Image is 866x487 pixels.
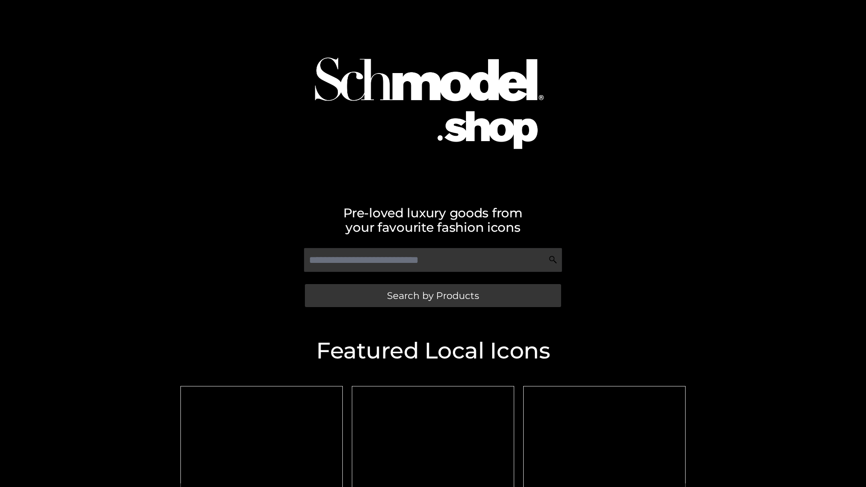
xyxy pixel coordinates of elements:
span: Search by Products [387,291,479,300]
img: Search Icon [548,255,557,264]
h2: Pre-loved luxury goods from your favourite fashion icons [176,206,690,234]
a: Search by Products [305,284,561,307]
h2: Featured Local Icons​ [176,340,690,362]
